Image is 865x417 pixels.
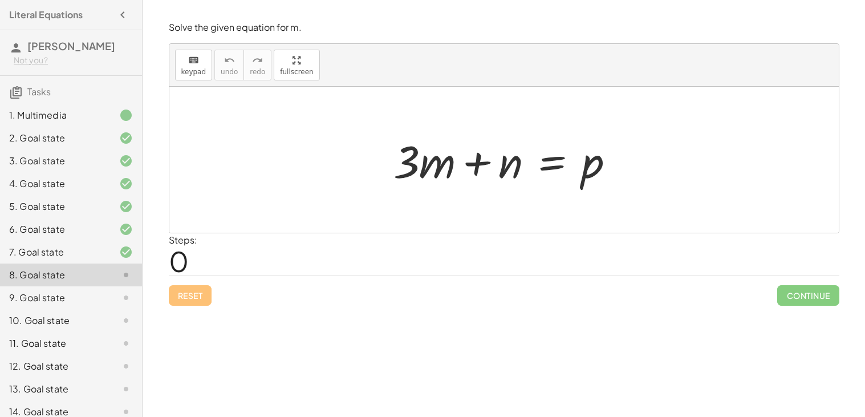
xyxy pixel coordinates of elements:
[27,39,115,52] span: [PERSON_NAME]
[9,222,101,236] div: 6. Goal state
[9,291,101,305] div: 9. Goal state
[119,291,133,305] i: Task not started.
[119,359,133,373] i: Task not started.
[9,131,101,145] div: 2. Goal state
[119,245,133,259] i: Task finished and correct.
[9,8,83,22] h4: Literal Equations
[119,131,133,145] i: Task finished and correct.
[214,50,244,80] button: undoundo
[188,54,199,67] i: keyboard
[9,359,101,373] div: 12. Goal state
[280,68,313,76] span: fullscreen
[119,200,133,213] i: Task finished and correct.
[224,54,235,67] i: undo
[274,50,319,80] button: fullscreen
[9,200,101,213] div: 5. Goal state
[119,268,133,282] i: Task not started.
[119,382,133,396] i: Task not started.
[27,86,51,98] span: Tasks
[119,222,133,236] i: Task finished and correct.
[9,268,101,282] div: 8. Goal state
[119,177,133,191] i: Task finished and correct.
[119,154,133,168] i: Task finished and correct.
[9,245,101,259] div: 7. Goal state
[181,68,206,76] span: keypad
[9,382,101,396] div: 13. Goal state
[252,54,263,67] i: redo
[250,68,265,76] span: redo
[119,314,133,327] i: Task not started.
[9,108,101,122] div: 1. Multimedia
[243,50,271,80] button: redoredo
[9,154,101,168] div: 3. Goal state
[169,234,197,246] label: Steps:
[14,55,133,66] div: Not you?
[169,21,839,34] p: Solve the given equation for m.
[119,108,133,122] i: Task finished.
[169,244,189,278] span: 0
[9,177,101,191] div: 4. Goal state
[221,68,238,76] span: undo
[9,314,101,327] div: 10. Goal state
[119,337,133,350] i: Task not started.
[9,337,101,350] div: 11. Goal state
[175,50,213,80] button: keyboardkeypad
